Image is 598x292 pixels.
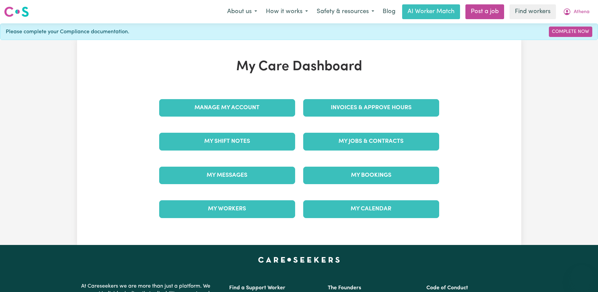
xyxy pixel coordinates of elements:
[258,257,340,262] a: Careseekers home page
[159,200,295,218] a: My Workers
[155,59,443,75] h1: My Care Dashboard
[6,28,129,36] span: Please complete your Compliance documentation.
[509,4,556,19] a: Find workers
[379,4,399,19] a: Blog
[159,99,295,117] a: Manage My Account
[159,167,295,184] a: My Messages
[465,4,504,19] a: Post a job
[312,5,379,19] button: Safety & resources
[328,285,361,291] a: The Founders
[571,265,593,287] iframe: Button to launch messaging window
[303,167,439,184] a: My Bookings
[4,4,29,19] a: Careseekers logo
[559,5,594,19] button: My Account
[229,285,285,291] a: Find a Support Worker
[426,285,468,291] a: Code of Conduct
[574,8,590,16] span: Athena
[261,5,312,19] button: How it works
[223,5,261,19] button: About us
[159,133,295,150] a: My Shift Notes
[4,6,29,18] img: Careseekers logo
[303,200,439,218] a: My Calendar
[549,27,592,37] a: Complete Now
[303,99,439,117] a: Invoices & Approve Hours
[402,4,460,19] a: AI Worker Match
[303,133,439,150] a: My Jobs & Contracts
